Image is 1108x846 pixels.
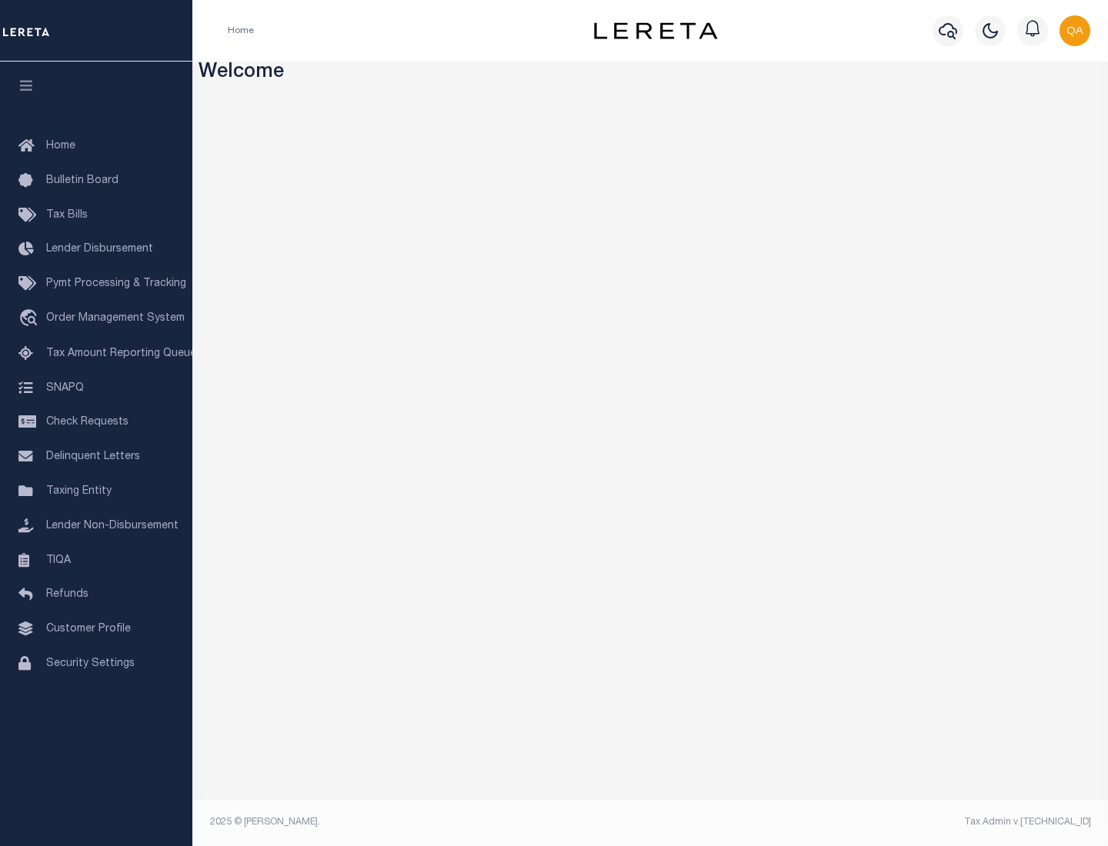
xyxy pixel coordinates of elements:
span: SNAPQ [46,382,84,393]
i: travel_explore [18,309,43,329]
div: Tax Admin v.[TECHNICAL_ID] [662,815,1091,829]
img: logo-dark.svg [594,22,717,39]
span: Customer Profile [46,624,131,634]
span: Check Requests [46,417,128,428]
span: Tax Bills [46,210,88,221]
img: svg+xml;base64,PHN2ZyB4bWxucz0iaHR0cDovL3d3dy53My5vcmcvMjAwMC9zdmciIHBvaW50ZXItZXZlbnRzPSJub25lIi... [1060,15,1090,46]
span: Pymt Processing & Tracking [46,278,186,289]
li: Home [228,24,254,38]
span: Delinquent Letters [46,451,140,462]
span: Lender Disbursement [46,244,153,255]
span: Security Settings [46,658,135,669]
h3: Welcome [199,62,1103,85]
span: Refunds [46,589,88,600]
span: Lender Non-Disbursement [46,521,179,531]
span: Taxing Entity [46,486,112,497]
span: Home [46,141,75,152]
span: Bulletin Board [46,175,118,186]
span: Tax Amount Reporting Queue [46,348,196,359]
span: Order Management System [46,313,185,324]
div: 2025 © [PERSON_NAME]. [199,815,651,829]
span: TIQA [46,555,71,565]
